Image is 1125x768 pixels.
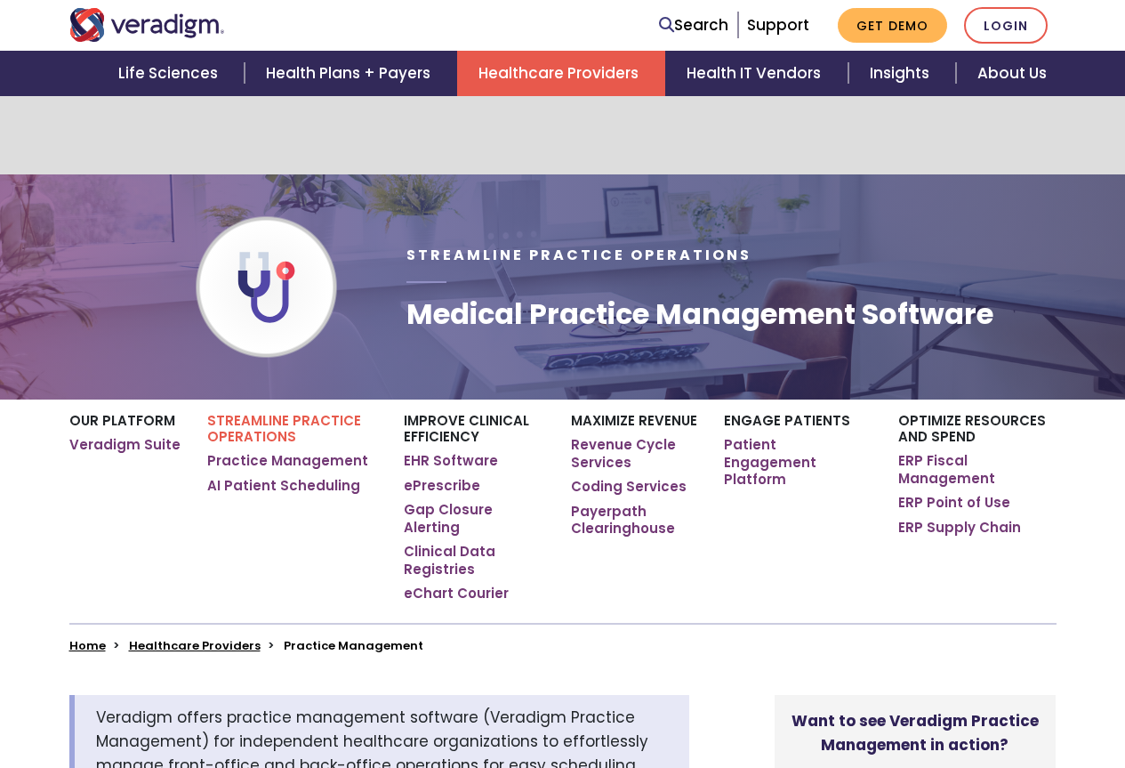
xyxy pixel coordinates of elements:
[69,637,106,654] a: Home
[406,245,751,265] span: Streamline Practice Operations
[69,436,181,454] a: Veradigm Suite
[457,51,665,96] a: Healthcare Providers
[838,8,947,43] a: Get Demo
[129,637,261,654] a: Healthcare Providers
[792,710,1039,756] strong: Want to see Veradigm Practice Management in action?
[404,501,545,536] a: Gap Closure Alerting
[69,8,225,42] img: Veradigm logo
[659,13,728,37] a: Search
[404,477,480,495] a: ePrescribe
[898,519,1021,537] a: ERP Supply Chain
[404,452,498,470] a: EHR Software
[245,51,457,96] a: Health Plans + Payers
[207,477,360,495] a: AI Patient Scheduling
[724,436,872,489] a: Patient Engagement Platform
[964,7,1048,44] a: Login
[97,51,245,96] a: Life Sciences
[956,51,1068,96] a: About Us
[747,14,809,36] a: Support
[898,452,1056,487] a: ERP Fiscal Management
[406,297,993,331] h1: Medical Practice Management Software
[665,51,848,96] a: Health IT Vendors
[571,503,697,538] a: Payerpath Clearinghouse
[207,452,368,470] a: Practice Management
[571,478,687,496] a: Coding Services
[898,494,1010,512] a: ERP Point of Use
[404,585,509,602] a: eChart Courier
[404,543,545,578] a: Clinical Data Registries
[848,51,956,96] a: Insights
[571,436,697,471] a: Revenue Cycle Services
